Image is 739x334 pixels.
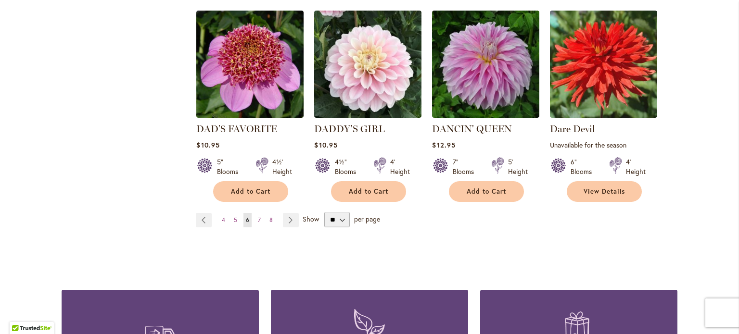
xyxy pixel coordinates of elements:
span: Add to Cart [467,187,506,196]
span: 4 [222,216,225,223]
img: Dare Devil [550,11,657,118]
a: Dare Devil [550,111,657,120]
div: 4' Height [390,157,410,176]
span: 8 [269,216,273,223]
div: 6" Blooms [571,157,598,176]
button: Add to Cart [213,181,288,202]
a: DADDY'S GIRL [314,123,385,135]
img: DADDY'S GIRL [314,11,421,118]
span: 5 [234,216,237,223]
div: 4½" Blooms [335,157,362,176]
span: Add to Cart [349,187,388,196]
div: 4' Height [626,157,646,176]
div: 4½' Height [272,157,292,176]
span: $12.95 [432,140,455,149]
img: Dancin' Queen [432,11,539,118]
a: DAD'S FAVORITE [196,123,277,135]
a: View Details [567,181,642,202]
button: Add to Cart [331,181,406,202]
a: 8 [267,213,275,227]
a: DADDY'S GIRL [314,111,421,120]
div: 7" Blooms [453,157,480,176]
img: DAD'S FAVORITE [196,11,304,118]
a: DANCIN' QUEEN [432,123,512,135]
span: $10.95 [196,140,219,149]
span: Add to Cart [231,187,270,196]
span: 7 [258,216,261,223]
a: Dancin' Queen [432,111,539,120]
span: $10.95 [314,140,337,149]
div: 5' Height [508,157,528,176]
a: DAD'S FAVORITE [196,111,304,120]
a: Dare Devil [550,123,595,135]
div: 5" Blooms [217,157,244,176]
a: 7 [255,213,263,227]
iframe: Launch Accessibility Center [7,300,34,327]
a: 5 [231,213,240,227]
button: Add to Cart [449,181,524,202]
span: 6 [246,216,249,223]
a: 4 [219,213,228,227]
span: per page [354,214,380,223]
span: View Details [584,187,625,196]
span: Show [303,214,319,223]
p: Unavailable for the season [550,140,657,149]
